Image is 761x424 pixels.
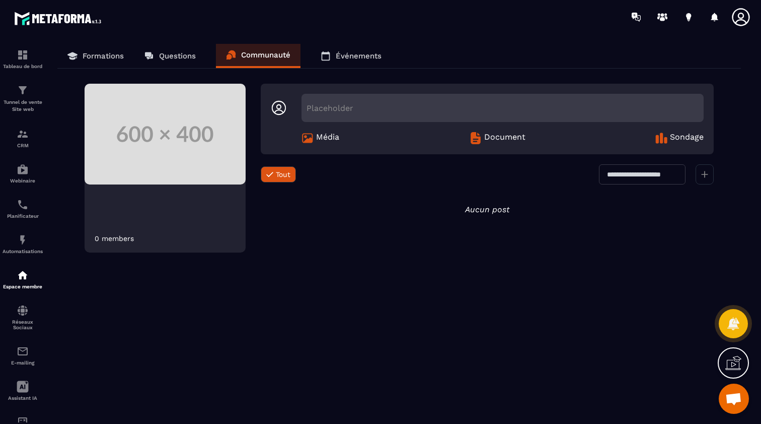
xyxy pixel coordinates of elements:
[3,395,43,401] p: Assistant IA
[670,132,704,144] span: Sondage
[3,262,43,297] a: automationsautomationsEspace membre
[17,84,29,96] img: formation
[3,319,43,330] p: Réseaux Sociaux
[3,284,43,289] p: Espace membre
[336,51,382,60] p: Événements
[3,249,43,254] p: Automatisations
[3,41,43,77] a: formationformationTableau de bord
[14,9,105,28] img: logo
[3,226,43,262] a: automationsautomationsAutomatisations
[17,234,29,246] img: automations
[301,94,704,122] div: Placeholder
[17,49,29,61] img: formation
[3,143,43,148] p: CRM
[316,132,339,144] span: Média
[3,373,43,408] a: Assistant IA
[241,50,290,59] p: Communauté
[134,44,206,68] a: Questions
[3,213,43,219] p: Planificateur
[719,384,749,414] div: Ouvrir le chat
[57,44,134,68] a: Formations
[276,170,290,178] span: Tout
[3,178,43,184] p: Webinaire
[3,338,43,373] a: emailemailE-mailing
[17,163,29,175] img: automations
[17,305,29,317] img: social-network
[3,120,43,156] a: formationformationCRM
[95,234,134,243] div: 0 members
[17,128,29,140] img: formation
[3,77,43,120] a: formationformationTunnel de vente Site web
[216,44,300,68] a: Communauté
[484,132,525,144] span: Document
[3,99,43,113] p: Tunnel de vente Site web
[465,205,509,214] i: Aucun post
[85,84,246,185] img: Community background
[159,51,196,60] p: Questions
[3,297,43,338] a: social-networksocial-networkRéseaux Sociaux
[83,51,124,60] p: Formations
[17,199,29,211] img: scheduler
[3,64,43,69] p: Tableau de bord
[3,156,43,191] a: automationsautomationsWebinaire
[3,191,43,226] a: schedulerschedulerPlanificateur
[17,269,29,281] img: automations
[311,44,392,68] a: Événements
[3,360,43,366] p: E-mailing
[17,345,29,357] img: email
